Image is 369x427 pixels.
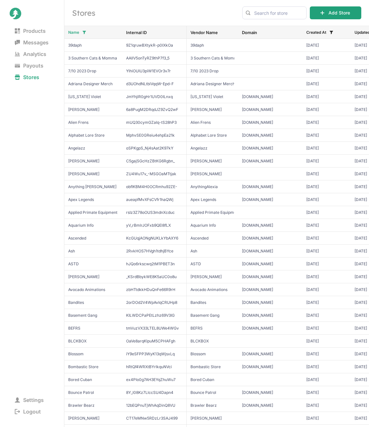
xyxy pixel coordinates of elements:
[306,81,347,86] span: Jun 21, 2023
[126,261,182,267] span: hJQo6rkscwq2tM1PBET3n
[306,416,347,421] span: Apr 22, 2024
[306,120,347,125] span: Jan 17, 2022
[126,146,182,151] span: oSPKgpS_Nj4sAat2K97kY
[306,313,347,318] span: May 3, 2022
[306,223,347,228] span: May 30, 2023
[126,313,182,318] span: KILWDCPaPEtLzhz69V3IG
[63,27,90,38] button: Name
[306,43,347,48] span: Apr 21, 2022
[126,43,182,48] span: 9Z1qruwBXtykR-p0IXkOa
[306,210,347,215] span: Feb 6, 2023
[126,274,182,279] span: _KSrdBbykWE8K5aUC0o8u
[306,68,347,74] span: Jun 12, 2023
[126,377,182,382] span: ex4PIo0g7AH3EYqZhuWu7
[306,326,347,331] span: Mar 11, 2024
[306,133,347,138] span: Jan 27, 2023
[242,30,299,35] div: Domain
[306,377,347,382] span: May 22, 2023
[306,236,347,241] span: Aug 30, 2022
[126,351,182,357] span: iY9eSFPP3WyK13qWjsxLq
[126,339,182,344] span: OaVe8arqKlpuM5CPHAFgh
[306,184,347,189] span: Apr 6, 2022
[126,197,182,202] span: aueapfMvXFsCVfr1haQWj
[306,56,347,61] span: Sep 14, 2023
[306,403,347,408] span: Aug 23, 2022
[10,38,54,47] span: Messages
[126,81,182,86] span: d3UOhdNLtbiVqqW-Epd-F
[306,390,347,395] span: Jan 18, 2022
[306,300,347,305] span: Jan 17, 2022
[190,30,234,35] div: Vendor Name
[10,26,51,35] span: Products
[306,171,347,177] span: May 24, 2024
[126,249,182,254] span: 2RvkHOS7HVgh1tdhjBYce
[126,107,182,112] span: 6a8PugM2DRqdJZ9ZvQ2wF
[126,133,182,138] span: MphvSE0GReiu4ehpEa21k
[126,390,182,395] span: 8Y_l08Kz7LlccSU4Dapn4
[310,6,361,19] button: Add Store
[126,326,182,331] span: tmVuzVX33LTEL8UWe4WGv
[72,8,235,18] h2: Stores
[126,56,182,61] span: AAllV5onTyRZ9thP7f3_5
[306,249,347,254] span: May 9, 2023
[306,159,347,164] span: Nov 26, 2024
[126,120,182,125] span: mUQ30cymGZaIq-tS28hP3
[306,146,347,151] span: Mar 10, 2022
[126,416,182,421] span: CT17eMNw5RDzLr3SAJ499
[306,351,347,357] span: Jan 22, 2023
[126,364,182,369] span: hRtQf4WRXtBYrlkquNVci
[126,30,182,35] div: Internal ID
[126,210,182,215] span: rsIz3Z78oOUS3mdnXcduc
[306,261,347,267] span: Jun 15, 2022
[306,107,347,112] span: Apr 21, 2022
[126,300,182,305] span: 2orDOd2V4WpAvIqCRUHp8
[306,339,347,344] span: May 17, 2022
[10,50,51,59] span: Analytics
[126,184,182,189] span: obfIKBM4H0OCRmhu92ZE-
[126,171,182,177] span: ZU4Wu17v_-MSGOaMTtjak
[126,68,182,74] span: YlhiOUlU3piW1EVOr3v7r
[10,395,49,404] span: Settings
[306,94,347,99] span: Jun 25, 2024
[126,223,182,228] span: yV_rBmlrJOFxb9QEl8fLX
[10,73,44,82] span: Stores
[126,236,182,241] span: KcGUqjAONgNUKLkYbAXY6
[306,274,347,279] span: Sep 5, 2022
[306,364,347,369] span: Oct 16, 2022
[10,61,49,70] span: Payouts
[10,407,46,416] span: Logout
[301,27,337,38] button: Created At
[306,197,347,202] span: Sep 7, 2022
[306,287,347,292] span: Apr 29, 2022
[126,159,182,164] span: C5gajSGcHzZBtKG6Rgbn_
[126,287,182,292] span: zbHTtdkkHDuQnFe66R9rH
[126,403,182,408] span: 12bEQPnuTjWhAqDinQ8VU
[242,6,307,19] input: Search for store
[126,94,182,99] span: JmYhjiR0gHr1UVD0ILnxq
